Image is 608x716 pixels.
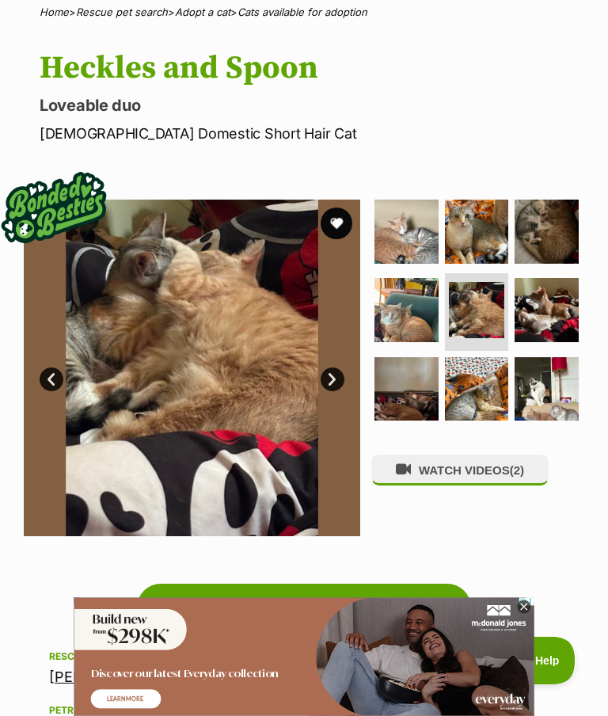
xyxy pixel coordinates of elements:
[24,200,360,536] img: Photo of Heckles And Spoon
[40,50,584,86] h1: Heckles and Spoon
[76,6,168,18] a: Rescue pet search
[40,368,63,391] a: Prev
[175,6,230,18] a: Adopt a cat
[40,123,584,144] p: [DEMOGRAPHIC_DATA] Domestic Short Hair Cat
[374,200,439,264] img: Photo of Heckles And Spoon
[49,650,559,663] div: Rescue group
[49,668,338,685] a: [PERSON_NAME]'s Legacy Animal Rescue
[374,357,439,421] img: Photo of Heckles And Spoon
[371,455,549,486] button: WATCH VIDEOS(2)
[445,357,509,421] img: Photo of Heckles And Spoon
[449,282,505,338] img: Photo of Heckles And Spoon
[321,368,344,391] a: Next
[321,208,352,239] button: favourite
[492,637,576,684] iframe: Help Scout Beacon - Open
[40,94,584,116] p: Loveable duo
[515,278,579,342] img: Photo of Heckles And Spoon
[137,584,471,631] a: Enquire about Heckles and Spoon
[510,463,524,477] span: (2)
[515,357,579,421] img: Photo of Heckles And Spoon
[237,6,367,18] a: Cats available for adoption
[374,278,439,342] img: Photo of Heckles And Spoon
[445,200,509,264] img: Photo of Heckles And Spoon
[515,200,579,264] img: Photo of Heckles And Spoon
[40,6,69,18] a: Home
